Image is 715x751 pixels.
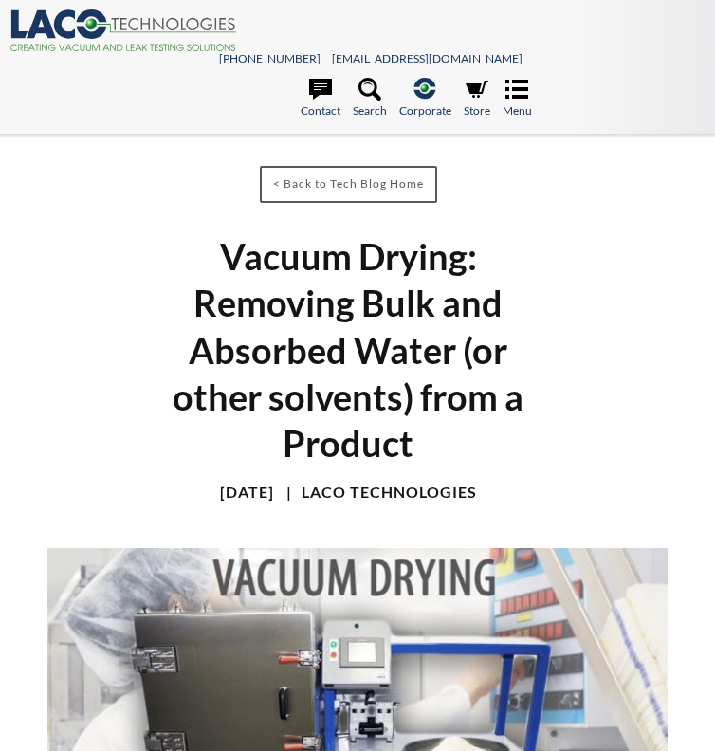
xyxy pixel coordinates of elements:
[220,483,274,503] h4: [DATE]
[219,51,321,65] a: [PHONE_NUMBER]
[464,78,490,119] a: Store
[353,78,387,119] a: Search
[399,101,451,119] span: Corporate
[332,51,522,65] a: [EMAIL_ADDRESS][DOMAIN_NAME]
[503,78,532,119] a: Menu
[301,78,340,119] a: Contact
[277,483,477,503] h4: LACO Technologies
[260,166,437,203] a: < Back to Tech Blog Home
[141,233,555,467] h1: Vacuum Drying: Removing Bulk and Absorbed Water (or other solvents) from a Product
